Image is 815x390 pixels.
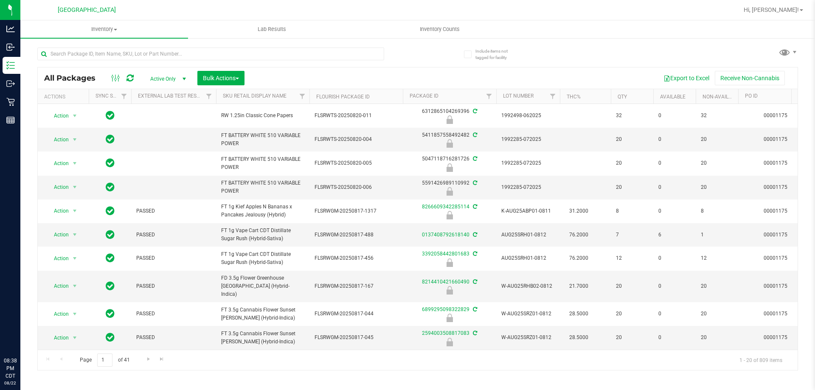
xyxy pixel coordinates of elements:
span: In Sync [106,331,115,343]
a: 8266609342285114 [422,204,469,210]
span: 12 [616,254,648,262]
span: Inventory Counts [408,25,471,33]
span: AUG25SRH01-0812 [501,231,555,239]
span: PASSED [136,207,211,215]
a: 00001175 [764,160,787,166]
span: Action [46,229,69,241]
span: FD 3.5g Flower Greenhouse [GEOGRAPHIC_DATA] (Hybrid-Indica) [221,274,304,299]
span: Sync from Compliance System [472,156,477,162]
a: 00001175 [764,184,787,190]
p: 08:38 PM CDT [4,357,17,380]
span: In Sync [106,252,115,264]
span: In Sync [106,280,115,292]
div: Newly Received [402,211,497,219]
span: 8 [616,207,648,215]
a: Non-Available [703,94,740,100]
iframe: Resource center [8,322,34,348]
a: 6899295098322829 [422,306,469,312]
span: 1992285-072025 [501,135,555,143]
span: 32 [701,112,733,120]
p: 08/22 [4,380,17,386]
span: 20 [616,310,648,318]
span: 1 - 20 of 809 items [733,354,789,366]
div: 5047118716281726 [402,155,497,171]
a: Lot Number [503,93,534,99]
span: 12 [701,254,733,262]
inline-svg: Reports [6,116,15,124]
span: 20 [616,159,648,167]
span: In Sync [106,308,115,320]
span: 7 [616,231,648,239]
span: Include items not tagged for facility [475,48,518,61]
span: RW 1.25in Classic Cone Papers [221,112,304,120]
span: Action [46,181,69,193]
span: 76.2000 [565,252,593,264]
span: PASSED [136,334,211,342]
span: In Sync [106,205,115,217]
span: 20 [701,183,733,191]
a: Go to the last page [156,354,168,365]
a: 0137408792618140 [422,232,469,238]
span: In Sync [106,109,115,121]
span: FT BATTERY WHITE 510 VARIABLE POWER [221,132,304,148]
a: Inventory Counts [356,20,523,38]
a: Available [660,94,686,100]
a: Sku Retail Display Name [223,93,287,99]
a: 00001175 [764,334,787,340]
span: 6 [658,231,691,239]
span: FT BATTERY WHITE 510 VARIABLE POWER [221,155,304,171]
span: FLSRWTS-20250820-006 [315,183,398,191]
span: FT 3.5g Cannabis Flower Sunset [PERSON_NAME] (Hybrid-Indica) [221,330,304,346]
span: 20 [701,135,733,143]
span: Action [46,205,69,217]
span: FLSRWTS-20250820-005 [315,159,398,167]
a: 00001175 [764,112,787,118]
inline-svg: Analytics [6,25,15,33]
span: 0 [658,310,691,318]
span: select [70,280,80,292]
span: 32 [616,112,648,120]
a: THC% [567,94,581,100]
span: select [70,308,80,320]
span: 0 [658,254,691,262]
span: Sync from Compliance System [472,132,477,138]
span: Inventory [20,25,188,33]
span: 0 [658,282,691,290]
span: In Sync [106,181,115,193]
span: 20 [701,334,733,342]
span: PASSED [136,310,211,318]
div: Newly Received [402,338,497,346]
a: Filter [295,89,309,104]
span: Action [46,253,69,264]
span: 1992285-072025 [501,183,555,191]
a: 00001175 [764,232,787,238]
span: FLSRWGM-20250817-167 [315,282,398,290]
span: FT 1g Vape Cart CDT Distillate Sugar Rush (Hybrid-Sativa) [221,250,304,267]
div: 5411857558492482 [402,131,497,148]
span: Bulk Actions [203,75,239,81]
a: Package ID [410,93,438,99]
a: Sync Status [96,93,128,99]
inline-svg: Inventory [6,61,15,70]
div: Newly Received [402,314,497,322]
span: 20 [616,135,648,143]
span: FT BATTERY WHITE 510 VARIABLE POWER [221,179,304,195]
span: [GEOGRAPHIC_DATA] [58,6,116,14]
span: 20 [701,159,733,167]
a: Lab Results [188,20,356,38]
span: 20 [616,282,648,290]
span: 20 [616,334,648,342]
span: W-AUG25SRZ01-0812 [501,334,555,342]
span: PASSED [136,282,211,290]
span: Sync from Compliance System [472,330,477,336]
span: 76.2000 [565,229,593,241]
span: 0 [658,334,691,342]
span: W-AUG25RHB02-0812 [501,282,555,290]
span: Sync from Compliance System [472,306,477,312]
span: FLSRWGM-20250817-1317 [315,207,398,215]
a: 00001175 [764,311,787,317]
a: 8214410421660490 [422,279,469,285]
div: Newly Received [402,115,497,124]
button: Bulk Actions [197,71,244,85]
a: 00001175 [764,208,787,214]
